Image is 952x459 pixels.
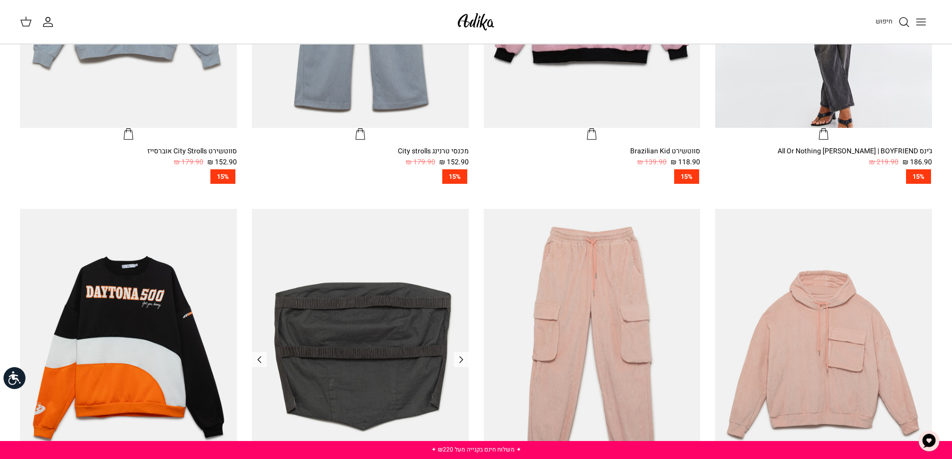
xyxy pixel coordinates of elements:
a: ג׳ינס All Or Nothing [PERSON_NAME] | BOYFRIEND 186.90 ₪ 219.90 ₪ [715,146,932,168]
span: 152.90 ₪ [439,157,469,168]
span: 152.90 ₪ [207,157,237,168]
span: 15% [210,169,235,184]
a: 15% [715,169,932,184]
span: 186.90 ₪ [903,157,932,168]
a: Previous [252,352,267,367]
a: Previous [454,352,469,367]
span: 15% [906,169,931,184]
span: חיפוש [876,16,893,26]
span: 118.90 ₪ [671,157,700,168]
a: החשבון שלי [42,16,58,28]
a: מכנסי טרנינג City strolls 152.90 ₪ 179.90 ₪ [252,146,469,168]
button: Toggle menu [910,11,932,33]
a: 15% [20,169,237,184]
div: ג׳ינס All Or Nothing [PERSON_NAME] | BOYFRIEND [715,146,932,157]
a: סווטשירט City Strolls אוברסייז 152.90 ₪ 179.90 ₪ [20,146,237,168]
div: סווטשירט Brazilian Kid [484,146,701,157]
span: 15% [442,169,467,184]
div: סווטשירט City Strolls אוברסייז [20,146,237,157]
span: 179.90 ₪ [406,157,435,168]
span: 219.90 ₪ [869,157,899,168]
button: צ'אט [914,426,944,456]
a: חיפוש [876,16,910,28]
a: 15% [252,169,469,184]
span: 15% [674,169,699,184]
span: 139.90 ₪ [637,157,667,168]
div: מכנסי טרנינג City strolls [252,146,469,157]
a: סווטשירט Brazilian Kid 118.90 ₪ 139.90 ₪ [484,146,701,168]
span: 179.90 ₪ [174,157,203,168]
a: 15% [484,169,701,184]
a: ✦ משלוח חינם בקנייה מעל ₪220 ✦ [431,445,521,454]
img: Adika IL [455,10,497,33]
